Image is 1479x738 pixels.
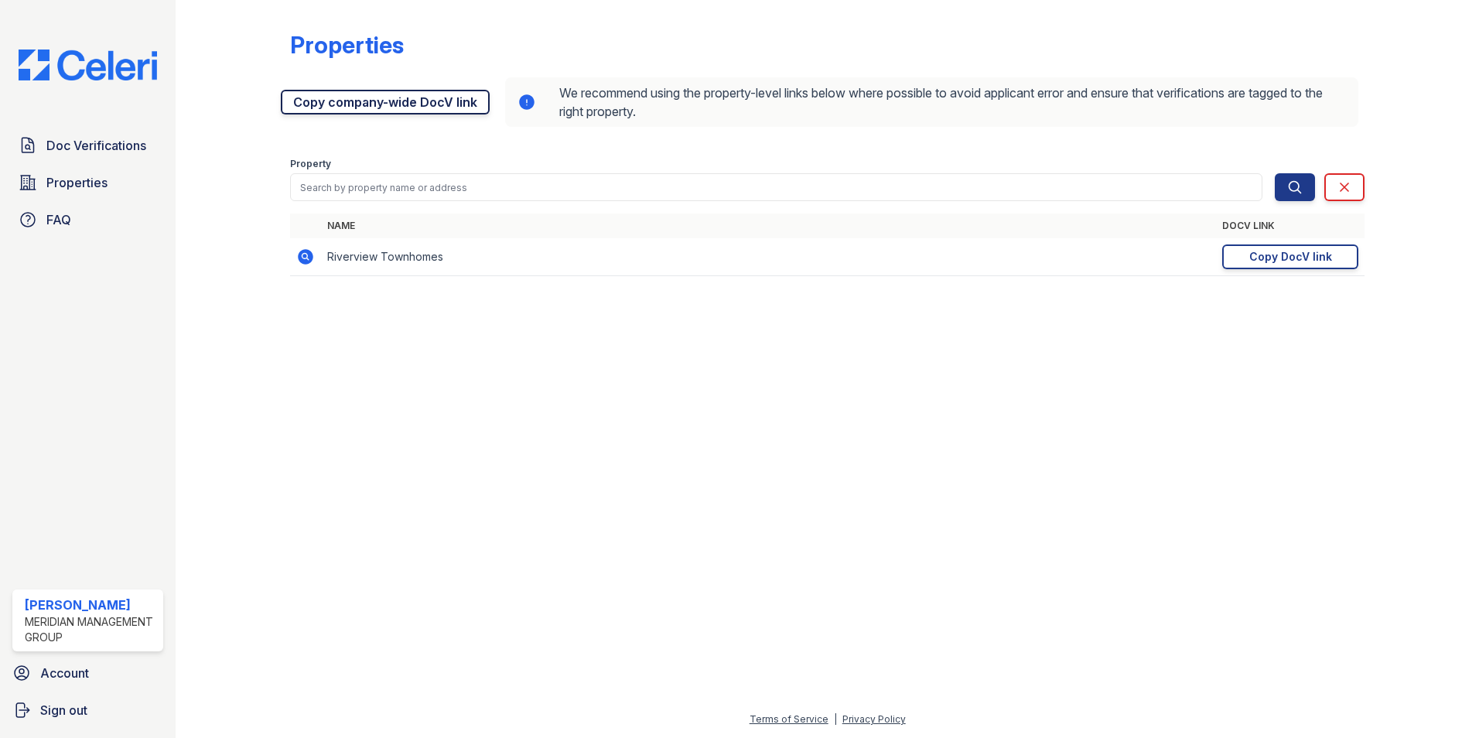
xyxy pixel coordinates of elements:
[40,701,87,719] span: Sign out
[290,173,1262,201] input: Search by property name or address
[6,695,169,726] a: Sign out
[290,158,331,170] label: Property
[281,90,490,114] a: Copy company-wide DocV link
[12,204,163,235] a: FAQ
[1216,214,1365,238] th: DocV Link
[12,167,163,198] a: Properties
[1222,244,1358,269] a: Copy DocV link
[1249,249,1332,265] div: Copy DocV link
[46,173,108,192] span: Properties
[46,210,71,229] span: FAQ
[6,50,169,80] img: CE_Logo_Blue-a8612792a0a2168367f1c8372b55b34899dd931a85d93a1a3d3e32e68fde9ad4.png
[750,713,828,725] a: Terms of Service
[25,614,157,645] div: Meridian Management Group
[834,713,837,725] div: |
[46,136,146,155] span: Doc Verifications
[25,596,157,614] div: [PERSON_NAME]
[321,214,1216,238] th: Name
[40,664,89,682] span: Account
[505,77,1358,127] div: We recommend using the property-level links below where possible to avoid applicant error and ens...
[290,31,404,59] div: Properties
[12,130,163,161] a: Doc Verifications
[321,238,1216,276] td: Riverview Townhomes
[6,658,169,688] a: Account
[842,713,906,725] a: Privacy Policy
